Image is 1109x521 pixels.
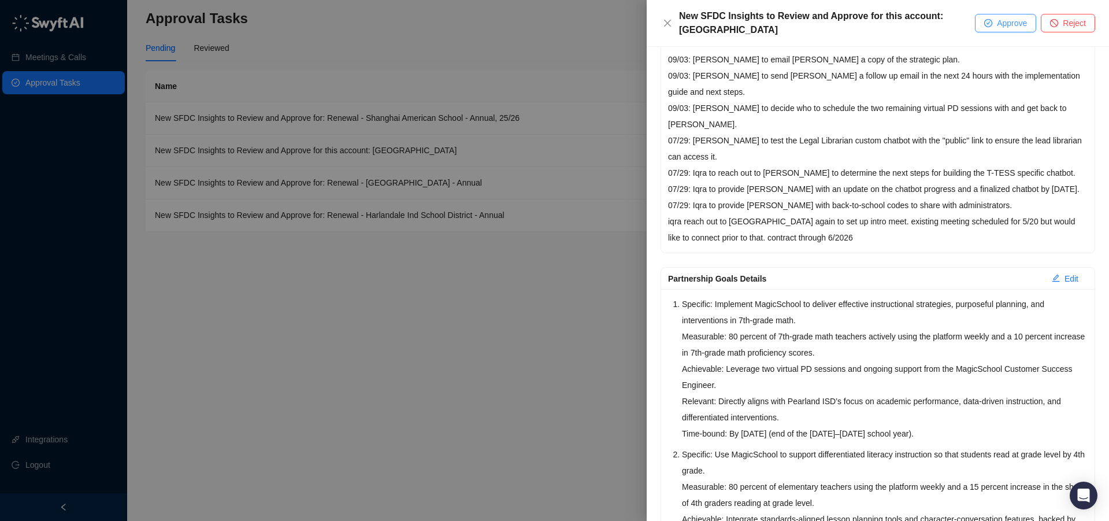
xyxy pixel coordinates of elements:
p: Specific: Implement MagicSchool to deliver effective instructional strategies, purposeful plannin... [682,296,1088,442]
span: check-circle [984,19,992,27]
span: Approve [997,17,1027,29]
button: Close [661,16,674,30]
span: edit [1052,274,1060,282]
div: New SFDC Insights to Review and Approve for this account: [GEOGRAPHIC_DATA] [679,9,975,37]
span: close [663,19,672,28]
div: Partnership Goals Details [668,272,1043,285]
button: Reject [1041,14,1095,32]
div: Open Intercom Messenger [1070,482,1097,509]
span: stop [1050,19,1058,27]
button: Edit [1043,269,1088,288]
p: 07/29: [PERSON_NAME] to test the Legal Librarian custom chatbot with the "public" link to ensure ... [668,132,1088,213]
button: Approve [975,14,1036,32]
span: Reject [1063,17,1086,29]
span: Edit [1065,272,1078,285]
p: 09/03: [PERSON_NAME] to email [PERSON_NAME] a copy of the strategic plan. 09/03: [PERSON_NAME] to... [668,51,1088,132]
p: iqra reach out to [GEOGRAPHIC_DATA] again to set up intro meet. existing meeting scheduled for 5/... [668,213,1088,246]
